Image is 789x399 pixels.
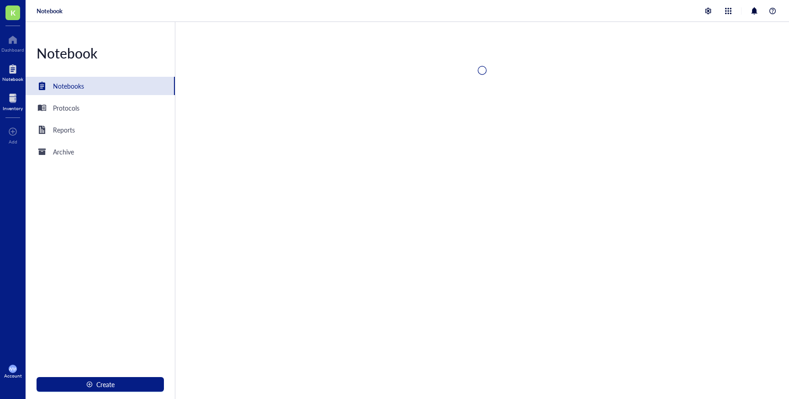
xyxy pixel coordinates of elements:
[4,373,22,378] div: Account
[2,62,23,82] a: Notebook
[53,81,84,91] div: Notebooks
[53,125,75,135] div: Reports
[1,32,24,53] a: Dashboard
[53,147,74,157] div: Archive
[96,381,115,388] span: Create
[26,121,175,139] a: Reports
[1,47,24,53] div: Dashboard
[26,44,175,62] div: Notebook
[9,139,17,144] div: Add
[2,76,23,82] div: Notebook
[3,91,23,111] a: Inventory
[26,143,175,161] a: Archive
[26,99,175,117] a: Protocols
[53,103,79,113] div: Protocols
[3,106,23,111] div: Inventory
[8,366,17,372] span: WW
[26,77,175,95] a: Notebooks
[37,7,63,15] a: Notebook
[11,7,16,18] span: K
[37,377,164,392] button: Create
